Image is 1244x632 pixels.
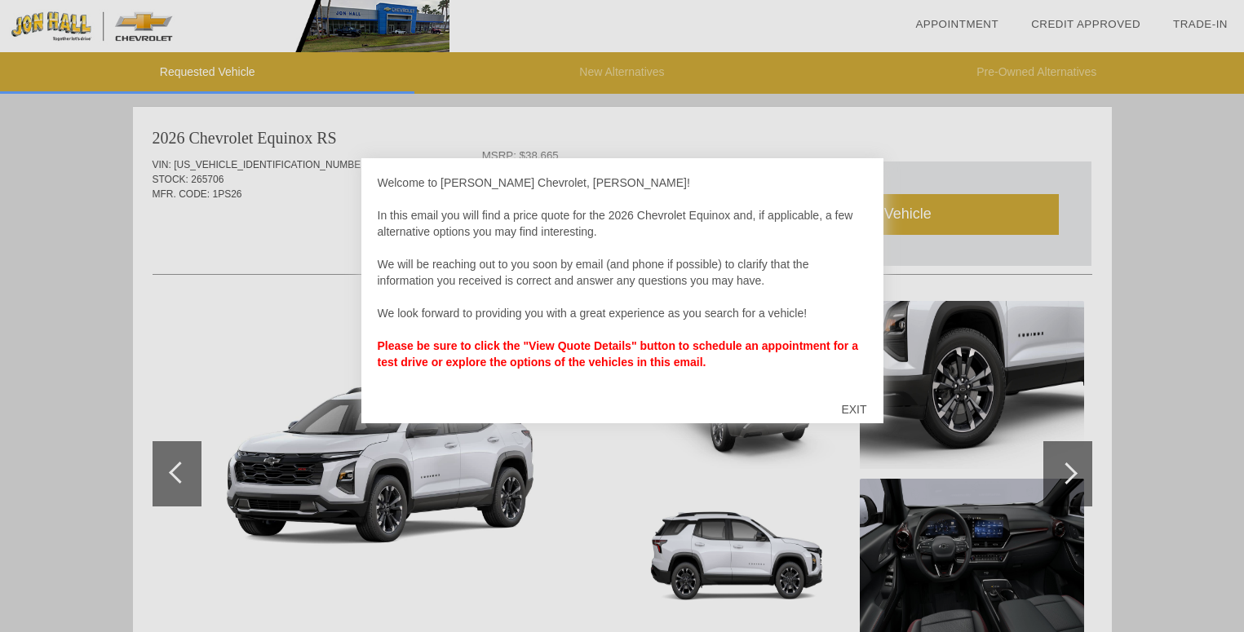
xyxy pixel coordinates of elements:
[1173,18,1228,30] a: Trade-In
[378,175,867,387] div: Welcome to [PERSON_NAME] Chevrolet, [PERSON_NAME]! In this email you will find a price quote for ...
[378,339,858,369] strong: Please be sure to click the "View Quote Details" button to schedule an appointment for a test dri...
[825,385,883,434] div: EXIT
[1031,18,1140,30] a: Credit Approved
[915,18,998,30] a: Appointment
